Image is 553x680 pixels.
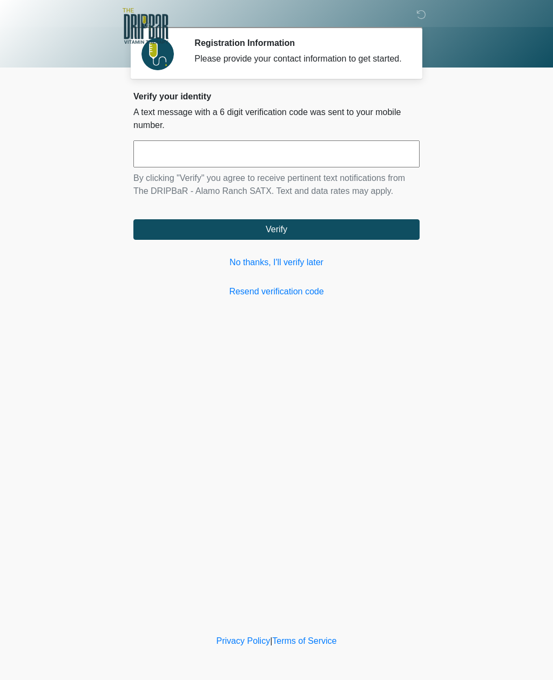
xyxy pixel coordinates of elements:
[133,106,420,132] p: A text message with a 6 digit verification code was sent to your mobile number.
[141,38,174,70] img: Agent Avatar
[133,285,420,298] a: Resend verification code
[217,636,271,645] a: Privacy Policy
[194,52,403,65] div: Please provide your contact information to get started.
[270,636,272,645] a: |
[133,256,420,269] a: No thanks, I'll verify later
[133,172,420,198] p: By clicking "Verify" you agree to receive pertinent text notifications from The DRIPBaR - Alamo R...
[272,636,336,645] a: Terms of Service
[123,8,168,44] img: The DRIPBaR - Alamo Ranch SATX Logo
[133,91,420,102] h2: Verify your identity
[133,219,420,240] button: Verify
